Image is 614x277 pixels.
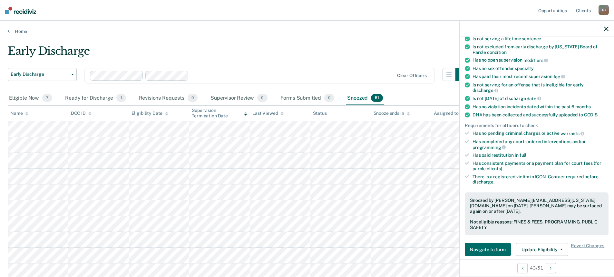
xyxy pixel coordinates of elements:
div: Eligible Now [8,91,54,105]
span: fee [553,74,565,79]
div: Has no sex offender [473,65,609,71]
button: Update Eligibility [516,243,568,256]
div: Snoozed [346,91,384,105]
div: J G [599,5,609,15]
div: Last Viewed [252,111,284,116]
span: 1 [116,94,126,102]
div: 43 / 51 [460,259,614,276]
img: Recidiviz [5,7,36,14]
span: condition [487,49,507,54]
div: Has consistent payments or a payment plan for court fees (for parole [473,161,609,172]
div: Requirements for officers to check [465,123,609,128]
div: Not eligible reasons: FINES & FEES, PROGRAMMING, PUBLIC SAFETY [470,219,603,230]
div: Supervisor Review [209,91,269,105]
button: Navigate to form [465,243,511,256]
button: Next Opportunity [546,263,556,273]
span: programming [473,144,506,150]
button: Previous Opportunity [517,263,528,273]
div: Ready for Discharge [64,91,127,105]
span: Early Discharge [11,72,69,77]
div: Is not [DATE] of discharge [473,95,609,101]
div: Supervision Termination Date [192,108,247,119]
div: Forms Submitted [279,91,336,105]
div: Eligibility Date [132,111,169,116]
span: clients) [487,166,502,171]
span: Revert Changes [571,243,604,256]
div: Has completed any court-ordered interventions and/or [473,139,609,150]
div: Has no open supervision [473,57,609,63]
div: Has no violation incidents dated within the past 6 [473,104,609,109]
span: sentence [522,36,541,41]
span: CODIS [584,112,598,117]
span: months [575,104,591,109]
div: Snooze ends in [374,111,410,116]
span: 0 [324,94,334,102]
span: full [520,153,526,158]
div: Is not serving a lifetime [473,36,609,41]
div: Has paid restitution in [473,153,609,158]
span: warrants [560,131,584,136]
span: specialty [515,65,534,71]
div: Name [10,111,28,116]
span: discharge [473,88,498,93]
div: Snoozed by [PERSON_NAME][EMAIL_ADDRESS][US_STATE][DOMAIN_NAME] on [DATE]. [PERSON_NAME] may be su... [470,198,603,214]
div: Is not excluded from early discharge by [US_STATE] Board of Parole [473,44,609,55]
div: Assigned to [434,111,464,116]
a: Home [8,28,606,34]
div: Has paid their most recent supervision [473,74,609,79]
div: There is a registered victim in ICON. Contact required before [473,174,609,185]
span: date [527,96,541,101]
div: DNA has been collected and successfully uploaded to [473,112,609,117]
div: Revisions Requests [138,91,199,105]
div: DOC ID [71,111,92,116]
span: discharge. [473,179,494,184]
div: Early Discharge [8,45,468,63]
span: 7 [42,94,52,102]
div: Is not serving for an offense that is ineligible for early [473,82,609,93]
span: 0 [257,94,267,102]
div: Has no pending criminal charges or active [473,131,609,136]
span: modifiers [523,58,548,63]
div: Clear officers [397,73,427,78]
span: 0 [188,94,198,102]
a: Navigate to form link [465,243,513,256]
div: Status [313,111,327,116]
span: 51 [371,94,383,102]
